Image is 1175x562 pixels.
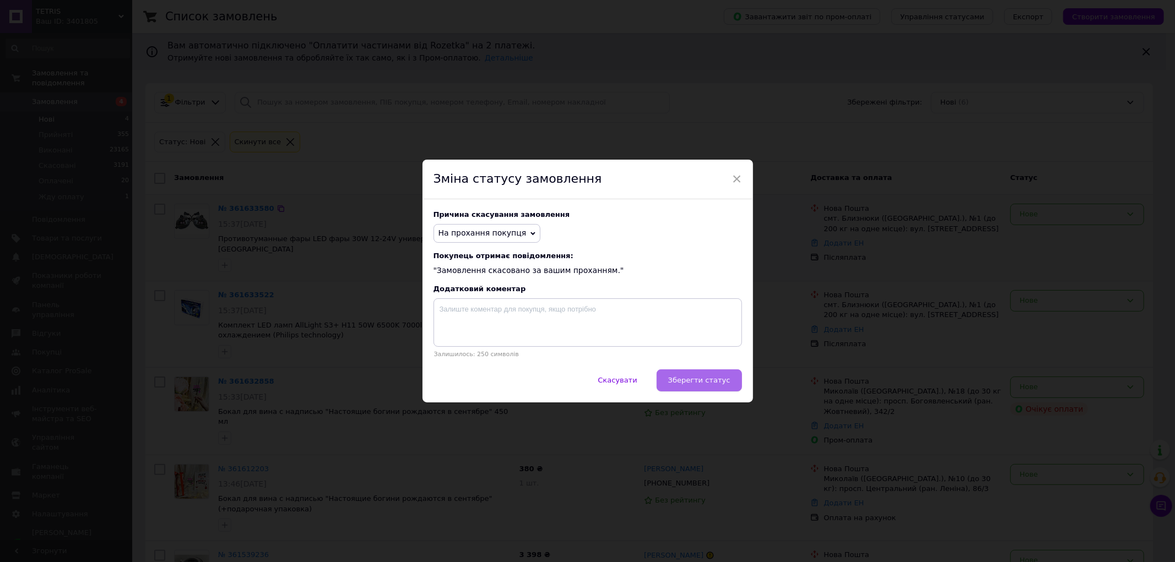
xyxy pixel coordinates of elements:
[657,369,742,391] button: Зберегти статус
[668,376,730,384] span: Зберегти статус
[598,376,637,384] span: Скасувати
[732,170,742,188] span: ×
[423,160,753,199] div: Зміна статусу замовлення
[434,351,742,358] p: Залишилось: 250 символів
[438,228,527,237] span: На прохання покупця
[434,252,742,276] div: "Замовлення скасовано за вашим проханням."
[434,210,742,219] div: Причина скасування замовлення
[434,252,742,260] span: Покупець отримає повідомлення:
[586,369,648,391] button: Скасувати
[434,285,742,293] div: Додатковий коментар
